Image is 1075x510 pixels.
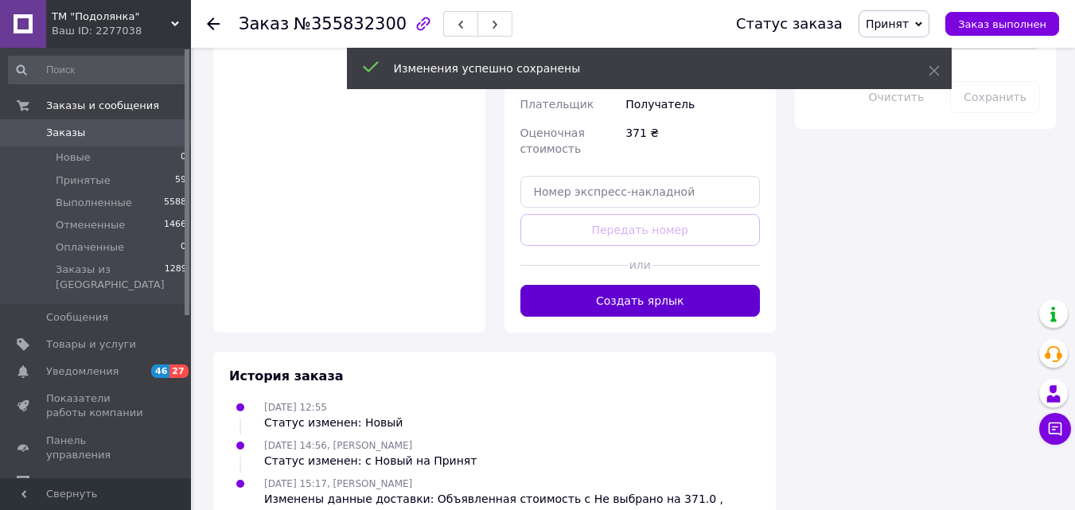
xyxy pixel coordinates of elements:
[520,285,761,317] button: Создать ярлык
[622,90,763,119] div: Получатель
[264,402,327,413] span: [DATE] 12:55
[207,16,220,32] div: Вернуться назад
[52,24,191,38] div: Ваш ID: 2277038
[520,127,585,155] span: Оценочная стоимость
[181,150,186,165] span: 0
[175,173,186,188] span: 59
[56,150,91,165] span: Новые
[46,99,159,113] span: Заказы и сообщения
[1039,413,1071,445] button: Чат с покупателем
[394,60,889,76] div: Изменения успешно сохранены
[181,240,186,255] span: 0
[46,126,85,140] span: Заказы
[151,364,169,378] span: 46
[46,434,147,462] span: Панель управления
[239,14,289,33] span: Заказ
[56,240,124,255] span: Оплаченные
[56,196,132,210] span: Выполненные
[46,475,88,489] span: Отзывы
[736,16,843,32] div: Статус заказа
[46,391,147,420] span: Показатели работы компании
[164,218,186,232] span: 1466
[958,18,1046,30] span: Заказ выполнен
[56,218,125,232] span: Отмененные
[264,440,412,451] span: [DATE] 14:56, [PERSON_NAME]
[164,196,186,210] span: 5588
[264,478,412,489] span: [DATE] 15:17, [PERSON_NAME]
[56,263,165,291] span: Заказы из [GEOGRAPHIC_DATA]
[866,18,909,30] span: Принят
[264,453,477,469] div: Статус изменен: с Новый на Принят
[46,310,108,325] span: Сообщения
[8,56,188,84] input: Поиск
[520,98,594,111] span: Плательщик
[264,415,403,430] div: Статус изменен: Новый
[52,10,171,24] span: ТМ "Подолянка"
[165,263,187,291] span: 1289
[520,176,761,208] input: Номер экспресс-накладной
[294,14,407,33] span: №355832300
[169,364,188,378] span: 27
[229,368,344,383] span: История заказа
[628,257,652,273] span: или
[46,364,119,379] span: Уведомления
[622,119,763,163] div: 371 ₴
[46,337,136,352] span: Товары и услуги
[945,12,1059,36] button: Заказ выполнен
[56,173,111,188] span: Принятые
